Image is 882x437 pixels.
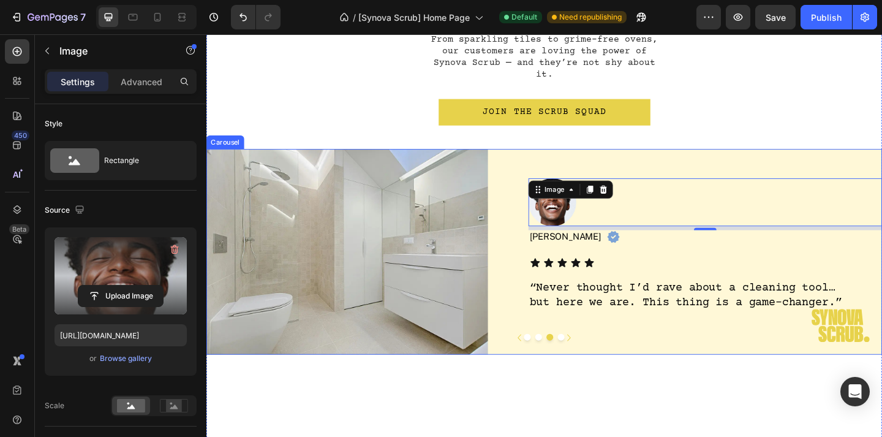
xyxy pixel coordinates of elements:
[12,131,29,140] div: 450
[252,70,482,99] a: Join the Scrub Squad
[206,34,882,437] iframe: Design area
[9,224,29,234] div: Beta
[231,5,281,29] div: Undo/Redo
[811,11,842,24] div: Publish
[358,326,365,333] button: Dot
[121,75,162,88] p: Advanced
[61,75,95,88] p: Settings
[385,321,404,340] button: Carousel Next Arrow
[366,164,392,175] div: Image
[435,213,450,228] img: gempages_568433759561450405-06bd48b0-076f-4414-b9a9-15ecebd11c64.svg
[45,202,87,219] div: Source
[59,44,164,58] p: Image
[352,268,694,300] p: “Never thought I’d rave about a cleaning tool… but here we are. This thing is a game-changer.”
[89,351,97,366] span: or
[352,215,429,226] p: [PERSON_NAME]
[766,12,786,23] span: Save
[104,146,179,175] div: Rectangle
[382,326,390,333] button: Dot
[99,352,153,365] button: Browse gallery
[78,285,164,307] button: Upload Image
[45,400,64,411] div: Scale
[370,326,377,333] button: Dot
[755,5,796,29] button: Save
[2,112,39,123] div: Carousel
[331,321,350,340] button: Carousel Back Arrow
[511,12,537,23] span: Default
[5,5,91,29] button: 7
[55,324,187,346] input: https://example.com/image.jpg
[358,11,470,24] span: [Synova Scrub] Home Page
[658,299,722,335] img: gempages_568433759561450405-ac9ec1d7-933e-4c93-848f-942b61228da0.svg
[801,5,852,29] button: Publish
[80,10,86,25] p: 7
[840,377,870,406] div: Open Intercom Messenger
[100,353,152,364] div: Browse gallery
[559,12,622,23] span: Need republishing
[353,11,356,24] span: /
[350,157,402,209] img: gempages_568433759561450405-d8626a69-7b98-4c35-8d70-1b1711bcb123.jpg
[345,326,353,333] button: Dot
[45,118,62,129] div: Style
[300,78,434,92] p: Join the Scrub Squad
